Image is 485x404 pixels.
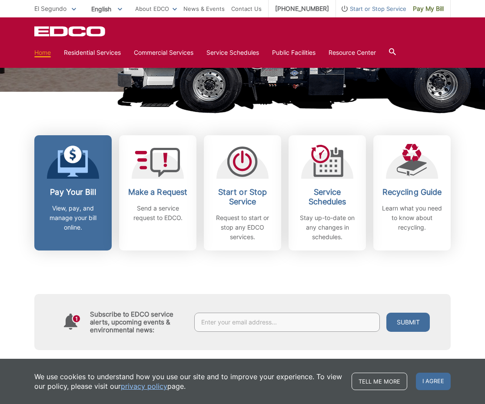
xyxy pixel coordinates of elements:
a: Contact Us [231,4,262,13]
a: Pay Your Bill View, pay, and manage your bill online. [34,135,112,250]
h2: Pay Your Bill [41,187,105,197]
span: English [85,2,129,16]
a: privacy policy [121,381,167,391]
a: Tell me more [352,373,407,390]
p: We use cookies to understand how you use our site and to improve your experience. To view our pol... [34,372,343,391]
input: Enter your email address... [194,313,380,332]
a: EDCD logo. Return to the homepage. [34,26,106,37]
a: About EDCO [135,4,177,13]
h2: Service Schedules [295,187,359,207]
p: Learn what you need to know about recycling. [380,204,444,232]
a: Service Schedules [206,48,259,57]
a: Public Facilities [272,48,316,57]
a: Recycling Guide Learn what you need to know about recycling. [373,135,451,250]
h4: Subscribe to EDCO service alerts, upcoming events & environmental news: [90,311,186,334]
h2: Start or Stop Service [210,187,275,207]
span: El Segundo [34,5,66,12]
a: Service Schedules Stay up-to-date on any changes in schedules. [289,135,366,250]
a: News & Events [183,4,225,13]
a: Home [34,48,51,57]
span: I agree [416,373,451,390]
h2: Recycling Guide [380,187,444,197]
a: Resource Center [329,48,376,57]
a: Commercial Services [134,48,193,57]
a: Make a Request Send a service request to EDCO. [119,135,196,250]
a: Residential Services [64,48,121,57]
button: Submit [386,313,430,332]
p: View, pay, and manage your bill online. [41,204,105,232]
p: Stay up-to-date on any changes in schedules. [295,213,359,242]
p: Send a service request to EDCO. [126,204,190,223]
h2: Make a Request [126,187,190,197]
p: Request to start or stop any EDCO services. [210,213,275,242]
span: Pay My Bill [413,4,444,13]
